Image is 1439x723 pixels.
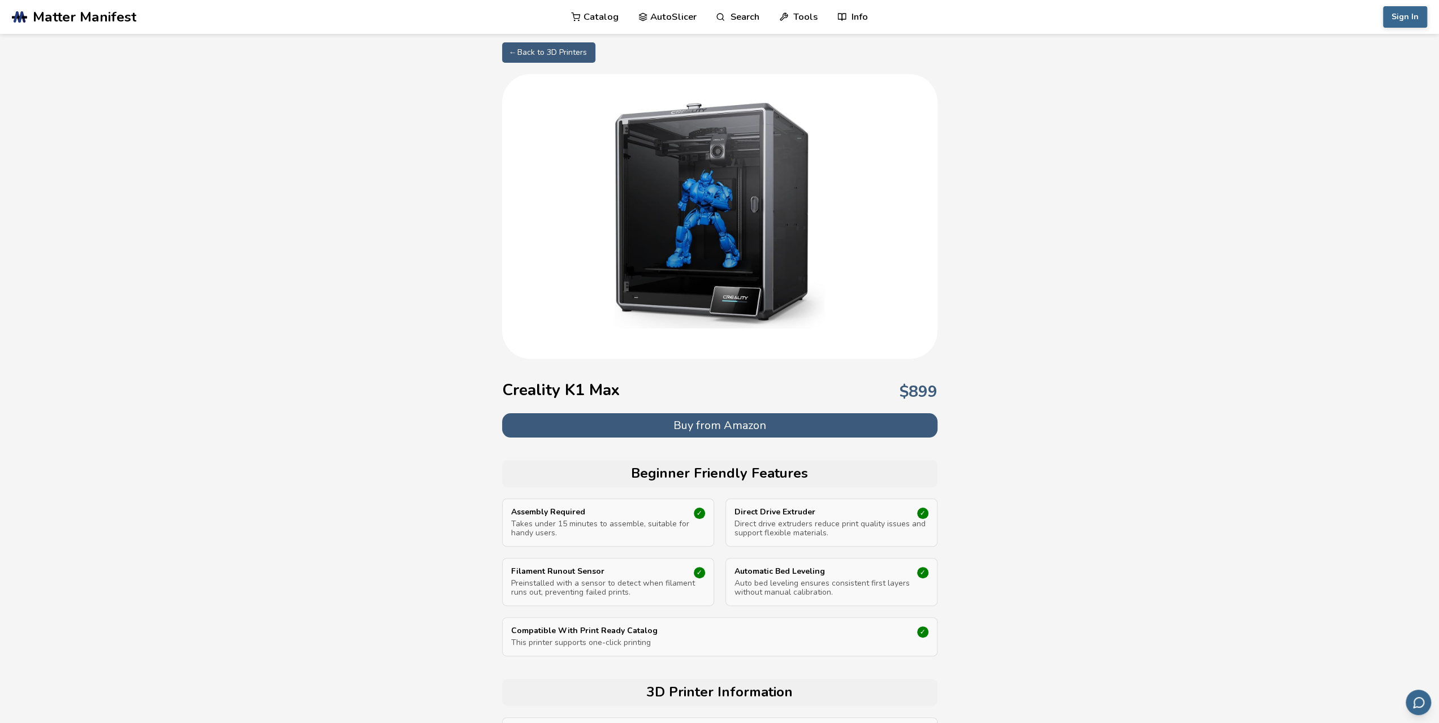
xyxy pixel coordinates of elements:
[734,508,900,517] p: Direct Drive Extruder
[694,508,705,519] div: ✓
[33,9,136,25] span: Matter Manifest
[607,102,833,328] img: Creality K1 Max
[511,626,866,635] p: Compatible With Print Ready Catalog
[511,567,676,576] p: Filament Runout Sensor
[694,567,705,578] div: ✓
[917,626,928,638] div: ✓
[511,519,705,538] p: Takes under 15 minutes to assemble, suitable for handy users.
[511,508,676,517] p: Assembly Required
[900,383,937,401] p: $ 899
[511,579,705,597] p: Preinstalled with a sensor to detect when filament runs out, preventing failed prints.
[511,638,928,647] p: This printer supports one-click printing
[734,579,928,597] p: Auto bed leveling ensures consistent first layers without manual calibration.
[1406,690,1431,715] button: Send feedback via email
[734,519,928,538] p: Direct drive extruders reduce print quality issues and support flexible materials.
[917,567,928,578] div: ✓
[508,466,932,482] h2: Beginner Friendly Features
[511,626,928,647] a: Compatible With Print Ready CatalogThis printer supports one-click printing✓
[734,567,900,576] p: Automatic Bed Leveling
[917,508,928,519] div: ✓
[1383,6,1427,28] button: Sign In
[502,42,595,63] a: ← Back to 3D Printers
[502,381,620,399] h1: Creality K1 Max
[508,685,932,700] h2: 3D Printer Information
[502,413,937,438] button: Buy from Amazon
